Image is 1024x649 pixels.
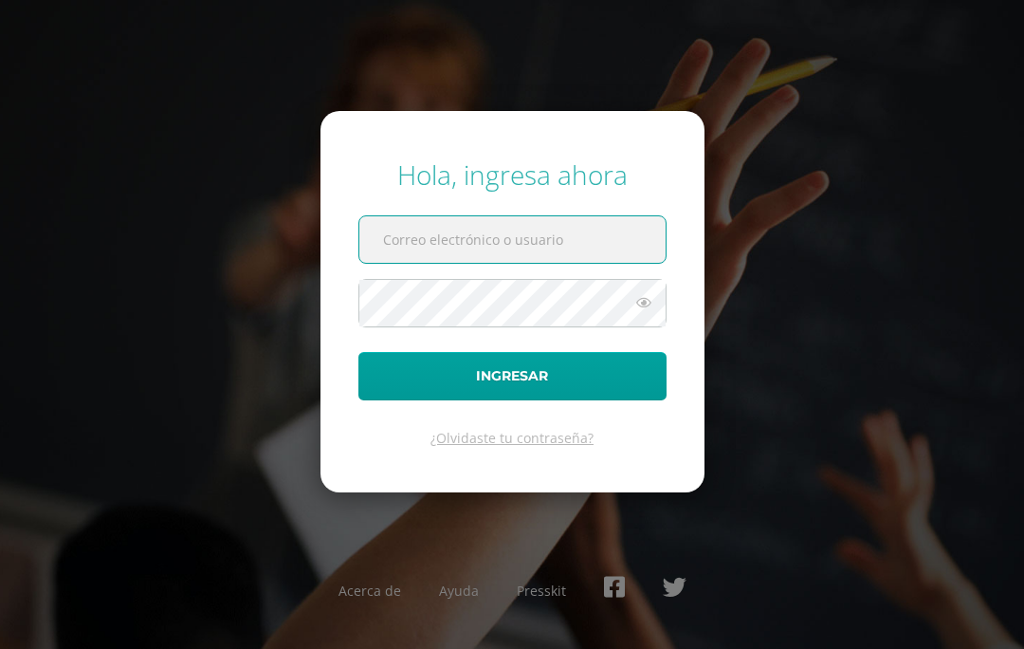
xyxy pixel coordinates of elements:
input: Correo electrónico o usuario [359,216,666,263]
button: Ingresar [358,352,667,400]
a: Acerca de [338,582,401,600]
a: Ayuda [439,582,479,600]
div: Hola, ingresa ahora [358,157,667,193]
a: Presskit [517,582,566,600]
a: ¿Olvidaste tu contraseña? [430,429,594,447]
